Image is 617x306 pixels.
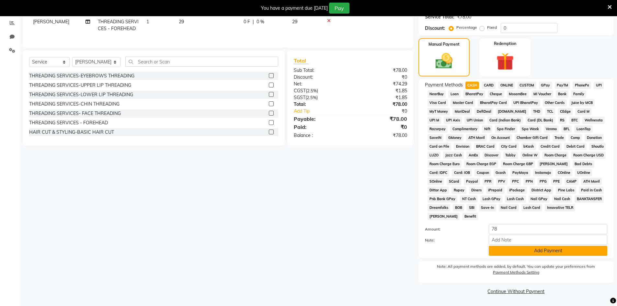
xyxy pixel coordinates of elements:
[483,152,501,159] span: Discover
[29,91,133,98] div: THREADING SERVICES-LOWER LIP THREADING
[496,108,529,115] span: [DOMAIN_NAME]
[289,101,350,108] div: Total:
[539,82,552,89] span: GPay
[551,178,562,185] span: PPE
[428,117,441,124] span: UPI M
[499,204,519,211] span: Nail Card
[521,204,543,211] span: Lash Card
[521,143,536,150] span: bKash
[452,108,472,115] span: MariDeal
[511,99,540,107] span: UPI BharatPay
[428,204,451,211] span: Dreamfolks
[428,90,446,98] span: NearBuy
[289,87,350,94] div: ( )
[575,195,604,203] span: BANKTANSFER
[518,82,536,89] span: CUSTOM
[510,169,531,176] span: PayMaya
[495,125,517,133] span: Spa Finder
[474,169,491,176] span: Coupon
[569,99,595,107] span: Juice by MCB
[29,101,120,108] div: THREADING SERVICES-CHIN THREADING
[466,134,487,142] span: ATH Movil
[428,41,460,47] label: Manual Payment
[466,152,480,159] span: AmEx
[571,90,586,98] span: Family
[585,134,604,142] span: Donation
[464,160,498,168] span: Room Charge EGP
[501,160,535,168] span: Room Charge GBP
[450,125,479,133] span: Complimentary
[491,51,520,73] img: _gift.svg
[543,99,567,107] span: Other Cards
[420,288,612,295] a: Continue Without Payment
[350,132,412,139] div: ₹78.00
[289,94,350,101] div: ( )
[568,134,582,142] span: Comp
[507,187,527,194] span: iPackage
[29,119,108,126] div: THREADING SERVICES - FOREHEAD
[489,224,607,234] input: Amount
[565,178,579,185] span: CAMP
[289,132,350,139] div: Balance :
[454,143,471,150] span: Envision
[526,117,555,124] span: Card (DL Bank)
[555,169,572,176] span: COnline
[29,73,134,79] div: THREADING SERVICES-EYEBROWS THREADING
[507,90,529,98] span: MosamBee
[425,14,454,20] div: Service Total:
[257,18,264,25] span: 0 %
[125,57,278,67] input: Search or Scan
[556,187,576,194] span: Pine Labs
[483,178,494,185] span: PPR
[523,178,535,185] span: PPN
[545,204,575,211] span: Innovative TELR
[558,117,567,124] span: RS
[556,90,568,98] span: Bank
[289,81,350,87] div: Net:
[480,195,502,203] span: Lash GPay
[350,87,412,94] div: ₹1.85
[531,108,543,115] span: THD
[555,82,570,89] span: PayTM
[98,19,139,31] span: THREADING SERVICES - FOREHEAD
[446,134,463,142] span: GMoney
[575,108,591,115] span: Card M
[594,82,604,89] span: UPI
[428,99,448,107] span: Visa Card
[494,41,516,47] label: Redemption
[533,169,553,176] span: Instamojo
[474,143,497,150] span: BRAC Card
[579,187,604,194] span: Paid in Cash
[589,143,606,150] span: Shoutlo
[428,213,460,220] span: [PERSON_NAME]
[496,178,508,185] span: PPV
[425,25,445,32] div: Discount:
[569,117,580,124] span: BTC
[420,226,484,232] label: Amount:
[574,125,593,133] span: LoanTap
[447,178,461,185] span: SCard
[261,5,328,12] div: You have a payment due [DATE]
[428,134,444,142] span: SaveIN
[29,82,131,89] div: THREADING SERVICES-UPPER LIP THREADING
[179,19,184,25] span: 29
[452,169,472,176] span: Card: IOB
[465,82,479,89] span: CASH
[420,237,484,243] label: Note:
[350,123,412,131] div: ₹0
[489,235,607,245] input: Add Note
[428,160,462,168] span: Room Charge Euro
[443,152,464,159] span: Jazz Cash
[494,169,508,176] span: Gcash
[561,125,572,133] span: BFL
[520,125,541,133] span: Spa Week
[253,18,254,25] span: |
[457,14,471,20] div: ₹78.00
[33,19,69,25] span: [PERSON_NAME]
[428,178,444,185] span: SOnline
[464,178,480,185] span: Paypal
[307,88,317,93] span: 2.5%
[428,108,450,115] span: MyT Money
[292,19,297,25] span: 29
[503,152,518,159] span: Tabby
